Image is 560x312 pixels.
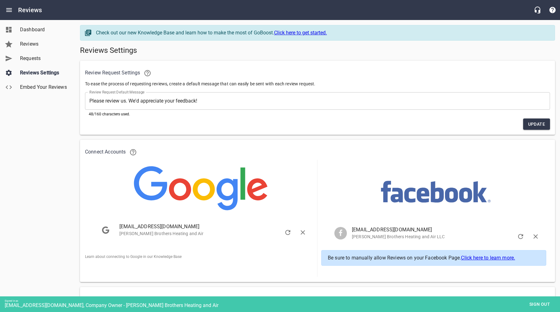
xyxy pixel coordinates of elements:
button: Open drawer [2,3,17,18]
button: Refresh [513,229,528,244]
p: Be sure to manually allow Reviews on your Facebook Page. [328,254,540,262]
p: To ease the process of requesting reviews, create a default message that can easily be sent with ... [85,81,550,87]
a: Customers will leave you reviews on these sites. Learn more. [113,292,128,307]
h6: Review Request Settings [85,66,550,81]
h6: Review Sites [85,292,550,307]
span: [EMAIL_ADDRESS][DOMAIN_NAME] [352,226,529,234]
p: [PERSON_NAME] Brothers Heating and Air [119,230,297,237]
span: Dashboard [20,26,67,33]
div: [EMAIL_ADDRESS][DOMAIN_NAME], Company Owner - [PERSON_NAME] Brothers Heating and Air [5,302,560,308]
span: 48 /160 characters used. [89,112,130,116]
span: Requests [20,55,67,62]
span: Embed Your Reviews [20,83,67,91]
button: Refresh [280,225,295,240]
h6: Reviews [18,5,42,15]
p: [PERSON_NAME] Brothers Heating and Air LLC [352,234,529,240]
button: Update [523,118,550,130]
h5: Reviews Settings [80,46,555,56]
span: [EMAIL_ADDRESS][DOMAIN_NAME] [119,223,297,230]
button: Live Chat [530,3,545,18]
div: Check out our new Knowledge Base and learn how to make the most of GoBoost. [96,29,548,37]
a: Learn more about connecting Google and Facebook to Reviews [126,145,141,160]
a: Click here to learn more. [461,255,515,261]
h6: Connect Accounts [85,145,550,160]
button: Sign Out [295,225,310,240]
button: Support Portal [545,3,560,18]
span: Update [528,120,545,128]
a: Learn more about requesting reviews [140,66,155,81]
a: Learn about connecting to Google in our Knowledge Base [85,254,182,259]
a: Click here to get started. [274,30,327,36]
div: Signed in as [5,299,560,302]
span: Sign out [527,300,553,308]
button: Sign Out [528,229,543,244]
button: Sign out [524,299,555,310]
textarea: Please review us. We'd appreciate your feedback! [89,98,546,104]
span: Reviews Settings [20,69,67,77]
span: Reviews [20,40,67,48]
